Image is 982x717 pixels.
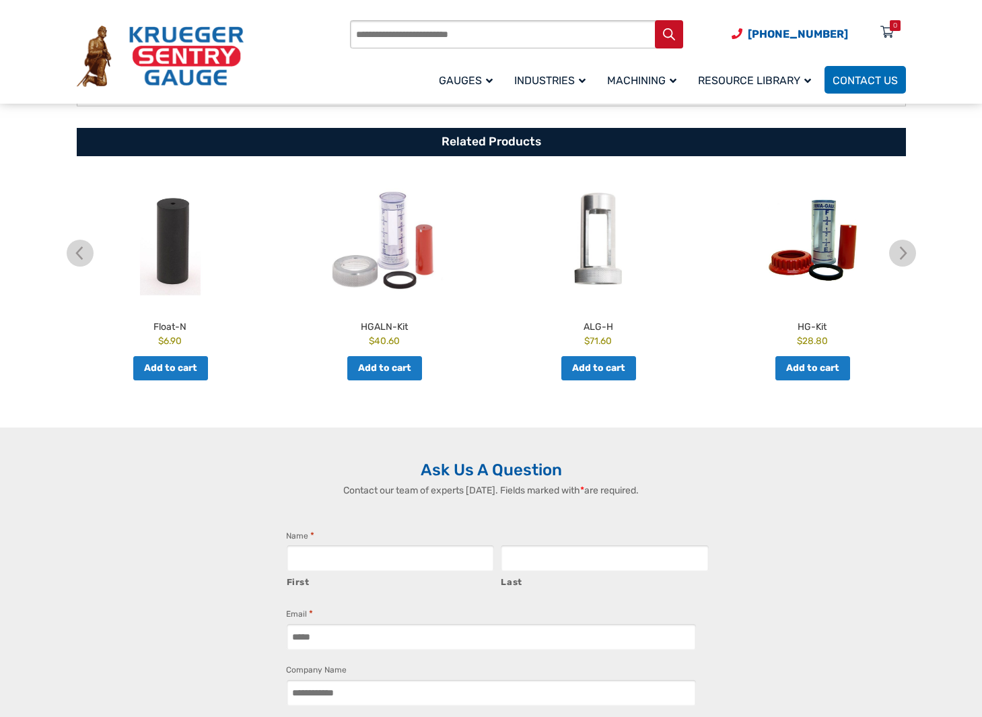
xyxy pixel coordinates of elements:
bdi: 71.60 [584,335,612,346]
h2: ALG-H [495,315,702,334]
img: chevron-right.svg [889,240,916,267]
label: Last [501,572,709,589]
a: Phone Number (920) 434-8860 [732,26,848,42]
a: Add to cart: “ALG-H” [561,356,636,380]
span: Gauges [439,74,493,87]
img: ALG-OF [495,176,702,304]
a: Contact Us [825,66,906,94]
bdi: 28.80 [797,335,828,346]
h2: HG-Kit [709,315,916,334]
span: $ [584,335,590,346]
div: 0 [893,20,897,31]
a: Add to cart: “Float-N” [133,356,208,380]
h2: Ask Us A Question [77,460,906,480]
img: HG-Kit [709,176,916,304]
a: HG-Kit $28.80 [709,176,916,348]
span: $ [158,335,164,346]
bdi: 6.90 [158,335,182,346]
bdi: 40.60 [369,335,400,346]
img: Krueger Sentry Gauge [77,26,244,88]
a: Machining [599,64,690,96]
a: Industries [506,64,599,96]
span: Industries [514,74,586,87]
legend: Name [286,529,314,543]
span: $ [369,335,374,346]
a: Gauges [431,64,506,96]
a: Add to cart: “HGALN-Kit” [347,356,422,380]
img: chevron-left.svg [67,240,94,267]
a: Add to cart: “HG-Kit” [775,356,850,380]
img: Float-N [67,176,274,304]
a: ALG-H $71.60 [495,176,702,348]
a: Float-N $6.90 [67,176,274,348]
a: Resource Library [690,64,825,96]
h2: Related Products [77,128,906,156]
span: $ [797,335,802,346]
img: HGALN-Kit [281,176,488,304]
a: HGALN-Kit $40.60 [281,176,488,348]
span: Contact Us [833,74,898,87]
label: First [287,572,495,589]
span: Machining [607,74,676,87]
span: [PHONE_NUMBER] [748,28,848,40]
label: Email [286,607,313,621]
span: Resource Library [698,74,811,87]
h2: Float-N [67,315,274,334]
h2: HGALN-Kit [281,315,488,334]
label: Company Name [286,663,347,677]
p: Contact our team of experts [DATE]. Fields marked with are required. [273,483,710,498]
